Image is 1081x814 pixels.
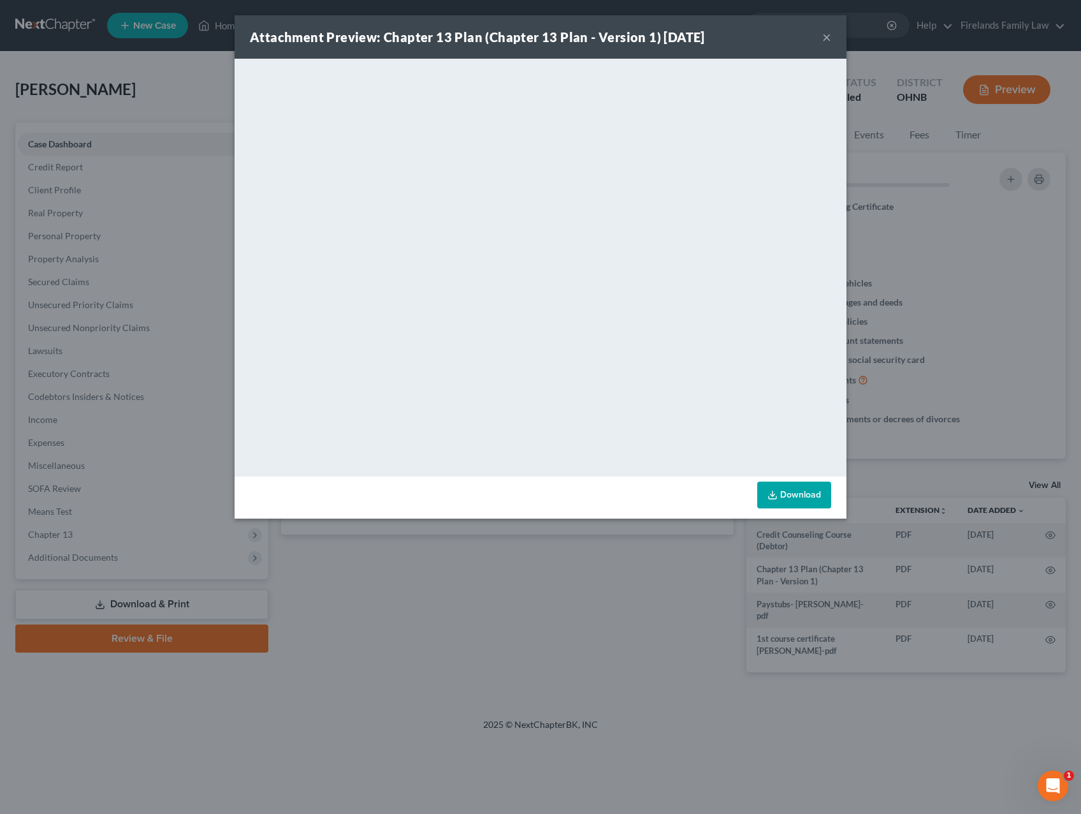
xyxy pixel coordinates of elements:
iframe: <object ng-attr-data='[URL][DOMAIN_NAME]' type='application/pdf' width='100%' height='650px'></ob... [235,59,846,473]
button: × [822,29,831,45]
a: Download [757,482,831,508]
iframe: Intercom live chat [1038,771,1068,801]
span: 1 [1064,771,1074,781]
strong: Attachment Preview: Chapter 13 Plan (Chapter 13 Plan - Version 1) [DATE] [250,29,705,45]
